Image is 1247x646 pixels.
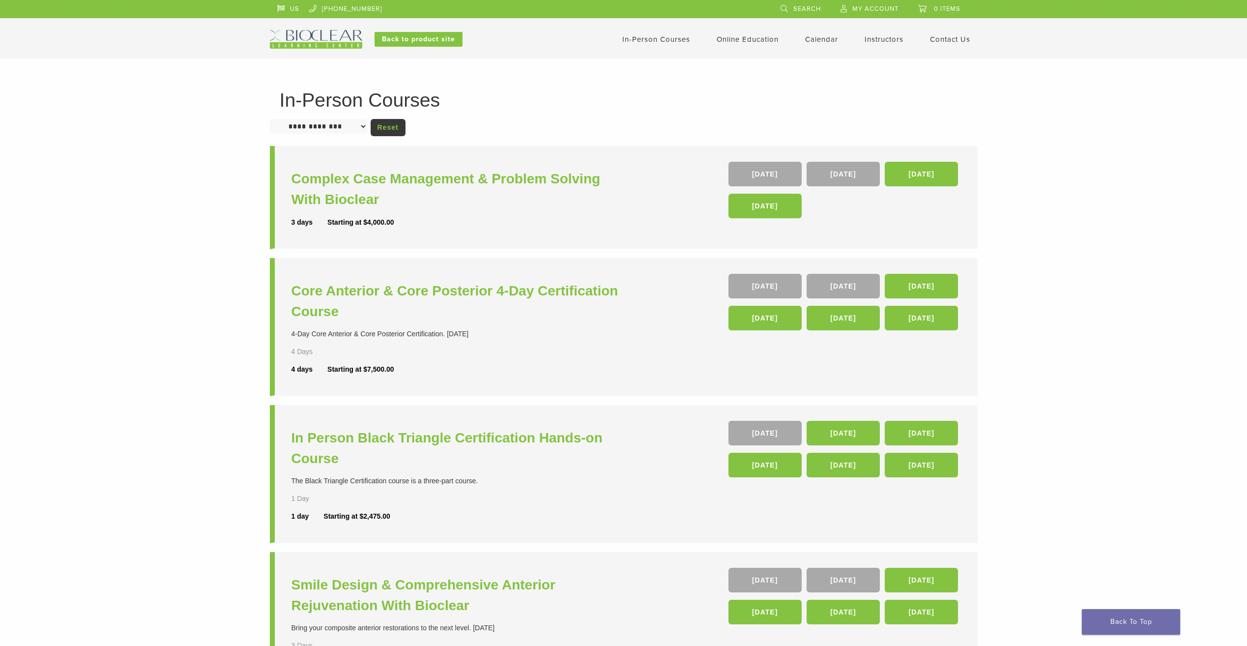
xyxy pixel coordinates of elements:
a: [DATE] [807,274,880,298]
a: [DATE] [728,568,802,592]
a: In Person Black Triangle Certification Hands-on Course [291,428,626,469]
a: Complex Case Management & Problem Solving With Bioclear [291,169,626,210]
a: [DATE] [807,568,880,592]
span: My Account [852,5,899,13]
a: Instructors [865,35,903,44]
a: [DATE] [885,306,958,330]
a: [DATE] [885,568,958,592]
a: [DATE] [728,194,802,218]
span: 0 items [934,5,960,13]
a: Reset [371,119,406,136]
div: 3 days [291,217,328,228]
a: [DATE] [807,421,880,445]
a: In-Person Courses [622,35,690,44]
a: [DATE] [807,600,880,624]
a: [DATE] [807,306,880,330]
div: 4 days [291,364,328,375]
a: [DATE] [728,162,802,186]
div: 4 Days [291,347,342,357]
a: [DATE] [885,162,958,186]
a: Smile Design & Comprehensive Anterior Rejuvenation With Bioclear [291,575,626,616]
div: , , , [728,162,961,223]
span: Search [793,5,821,13]
a: [DATE] [885,421,958,445]
a: Online Education [717,35,779,44]
div: 1 Day [291,494,342,504]
a: Back to product site [375,32,463,47]
div: Starting at $7,500.00 [327,364,394,375]
div: Starting at $2,475.00 [323,511,390,522]
div: Starting at $4,000.00 [327,217,394,228]
a: [DATE] [885,274,958,298]
a: [DATE] [807,162,880,186]
a: [DATE] [885,453,958,477]
a: [DATE] [728,453,802,477]
div: Bring your composite anterior restorations to the next level. [DATE] [291,623,626,633]
a: Calendar [805,35,838,44]
a: Contact Us [930,35,970,44]
a: [DATE] [728,600,802,624]
a: [DATE] [728,421,802,445]
a: [DATE] [728,274,802,298]
div: 1 day [291,511,324,522]
div: , , , , , [728,568,961,629]
a: [DATE] [885,600,958,624]
a: Back To Top [1082,609,1180,635]
a: [DATE] [807,453,880,477]
div: , , , , , [728,421,961,482]
a: [DATE] [728,306,802,330]
a: Core Anterior & Core Posterior 4-Day Certification Course [291,281,626,322]
img: Bioclear [270,30,362,49]
div: , , , , , [728,274,961,335]
div: 4-Day Core Anterior & Core Posterior Certification. [DATE] [291,329,626,339]
h1: In-Person Courses [280,90,968,110]
div: The Black Triangle Certification course is a three-part course. [291,476,626,486]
